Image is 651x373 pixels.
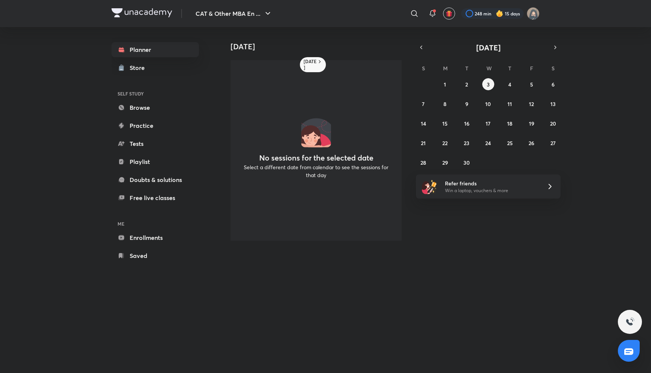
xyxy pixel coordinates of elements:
a: Free live classes [112,190,199,205]
abbr: September 8, 2025 [443,100,446,108]
button: September 13, 2025 [547,98,559,110]
button: avatar [443,8,455,20]
abbr: September 21, 2025 [421,139,426,147]
button: September 21, 2025 [417,137,429,149]
abbr: September 2, 2025 [465,81,468,88]
button: [DATE] [426,42,550,53]
button: September 9, 2025 [461,98,473,110]
button: September 5, 2025 [526,78,538,90]
abbr: Saturday [552,65,555,72]
abbr: September 26, 2025 [529,139,534,147]
abbr: September 15, 2025 [442,120,448,127]
button: September 18, 2025 [504,117,516,129]
abbr: September 16, 2025 [464,120,469,127]
button: September 1, 2025 [439,78,451,90]
button: September 10, 2025 [482,98,494,110]
abbr: September 23, 2025 [464,139,469,147]
button: September 19, 2025 [526,117,538,129]
a: Doubts & solutions [112,172,199,187]
button: September 8, 2025 [439,98,451,110]
h6: SELF STUDY [112,87,199,100]
img: avatar [446,10,452,17]
abbr: September 13, 2025 [550,100,556,108]
button: September 27, 2025 [547,137,559,149]
button: September 25, 2025 [504,137,516,149]
a: Saved [112,248,199,263]
h6: Refer friends [445,179,538,187]
abbr: Thursday [508,65,511,72]
abbr: September 27, 2025 [550,139,556,147]
abbr: September 14, 2025 [421,120,426,127]
abbr: September 6, 2025 [552,81,555,88]
button: September 12, 2025 [526,98,538,110]
button: September 14, 2025 [417,117,429,129]
button: September 28, 2025 [417,156,429,168]
a: Store [112,60,199,75]
h4: [DATE] [231,42,408,51]
a: Company Logo [112,8,172,19]
button: September 17, 2025 [482,117,494,129]
h6: ME [112,217,199,230]
abbr: September 7, 2025 [422,100,425,108]
abbr: September 30, 2025 [463,159,470,166]
button: September 6, 2025 [547,78,559,90]
button: September 26, 2025 [526,137,538,149]
abbr: Monday [443,65,448,72]
button: September 23, 2025 [461,137,473,149]
abbr: September 5, 2025 [530,81,533,88]
abbr: September 19, 2025 [529,120,534,127]
button: September 24, 2025 [482,137,494,149]
abbr: September 1, 2025 [444,81,446,88]
button: September 3, 2025 [482,78,494,90]
abbr: September 12, 2025 [529,100,534,108]
div: Store [130,63,149,72]
abbr: September 11, 2025 [507,100,512,108]
abbr: Friday [530,65,533,72]
a: Planner [112,42,199,57]
abbr: September 28, 2025 [420,159,426,166]
a: Playlist [112,154,199,169]
a: Practice [112,118,199,133]
abbr: September 3, 2025 [487,81,490,88]
button: September 20, 2025 [547,117,559,129]
button: September 2, 2025 [461,78,473,90]
button: September 29, 2025 [439,156,451,168]
abbr: September 17, 2025 [486,120,491,127]
span: [DATE] [476,42,501,53]
abbr: Sunday [422,65,425,72]
a: Browse [112,100,199,115]
abbr: September 20, 2025 [550,120,556,127]
button: September 16, 2025 [461,117,473,129]
button: September 22, 2025 [439,137,451,149]
img: Jarul Jangid [527,7,539,20]
h6: [DATE] [304,59,317,71]
button: September 7, 2025 [417,98,429,110]
img: No events [301,117,331,147]
img: Company Logo [112,8,172,17]
img: streak [496,10,503,17]
a: Tests [112,136,199,151]
abbr: Wednesday [486,65,492,72]
img: referral [422,179,437,194]
button: September 30, 2025 [461,156,473,168]
p: Select a different date from calendar to see the sessions for that day [240,163,393,179]
p: Win a laptop, vouchers & more [445,187,538,194]
button: September 11, 2025 [504,98,516,110]
abbr: September 10, 2025 [485,100,491,108]
abbr: September 9, 2025 [465,100,468,108]
abbr: September 25, 2025 [507,139,513,147]
button: CAT & Other MBA En ... [191,6,277,21]
abbr: Tuesday [465,65,468,72]
abbr: September 29, 2025 [442,159,448,166]
abbr: September 24, 2025 [485,139,491,147]
button: September 15, 2025 [439,117,451,129]
abbr: September 4, 2025 [508,81,511,88]
h4: No sessions for the selected date [259,153,373,162]
abbr: September 22, 2025 [442,139,448,147]
img: ttu [625,317,634,326]
a: Enrollments [112,230,199,245]
button: September 4, 2025 [504,78,516,90]
abbr: September 18, 2025 [507,120,512,127]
